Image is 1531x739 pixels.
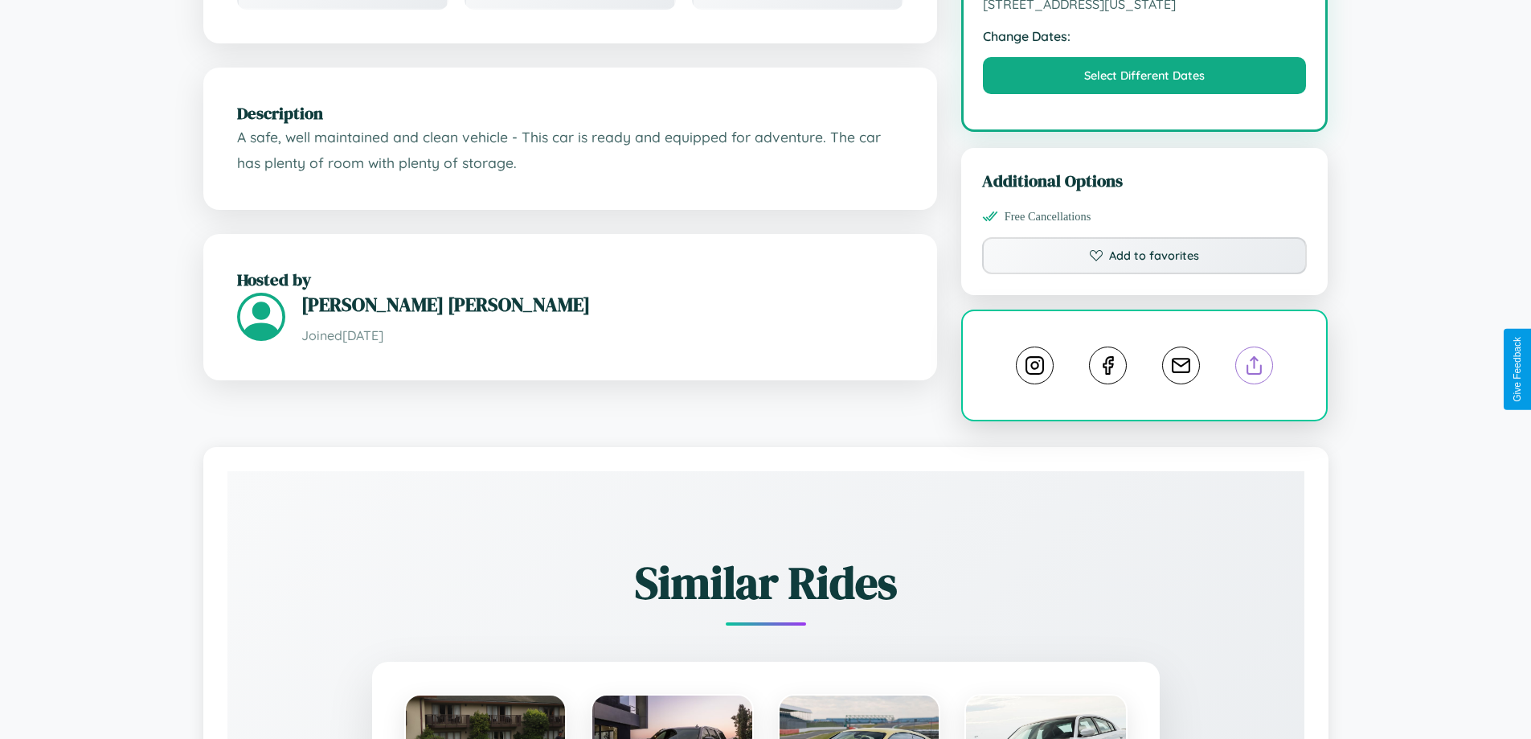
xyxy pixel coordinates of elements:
[237,268,903,291] h2: Hosted by
[284,552,1248,614] h2: Similar Rides
[983,57,1307,94] button: Select Different Dates
[237,125,903,175] p: A safe, well maintained and clean vehicle - This car is ready and equipped for adventure. The car...
[982,169,1308,192] h3: Additional Options
[982,237,1308,274] button: Add to favorites
[1512,337,1523,402] div: Give Feedback
[1005,210,1091,224] span: Free Cancellations
[301,324,903,347] p: Joined [DATE]
[983,28,1307,44] strong: Change Dates:
[301,291,903,318] h3: [PERSON_NAME] [PERSON_NAME]
[237,101,903,125] h2: Description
